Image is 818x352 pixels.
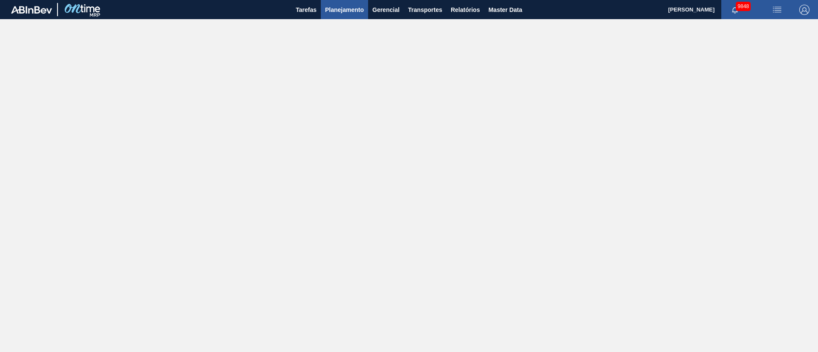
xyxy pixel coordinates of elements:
img: userActions [772,5,782,15]
img: Logout [799,5,809,15]
span: Master Data [488,5,522,15]
span: Planejamento [325,5,364,15]
span: Relatórios [451,5,480,15]
button: Notificações [721,4,749,16]
span: Tarefas [296,5,317,15]
span: Gerencial [372,5,400,15]
span: Transportes [408,5,442,15]
span: 9848 [736,2,751,11]
img: TNhmsLtSVTkK8tSr43FrP2fwEKptu5GPRR3wAAAABJRU5ErkJggg== [11,6,52,14]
